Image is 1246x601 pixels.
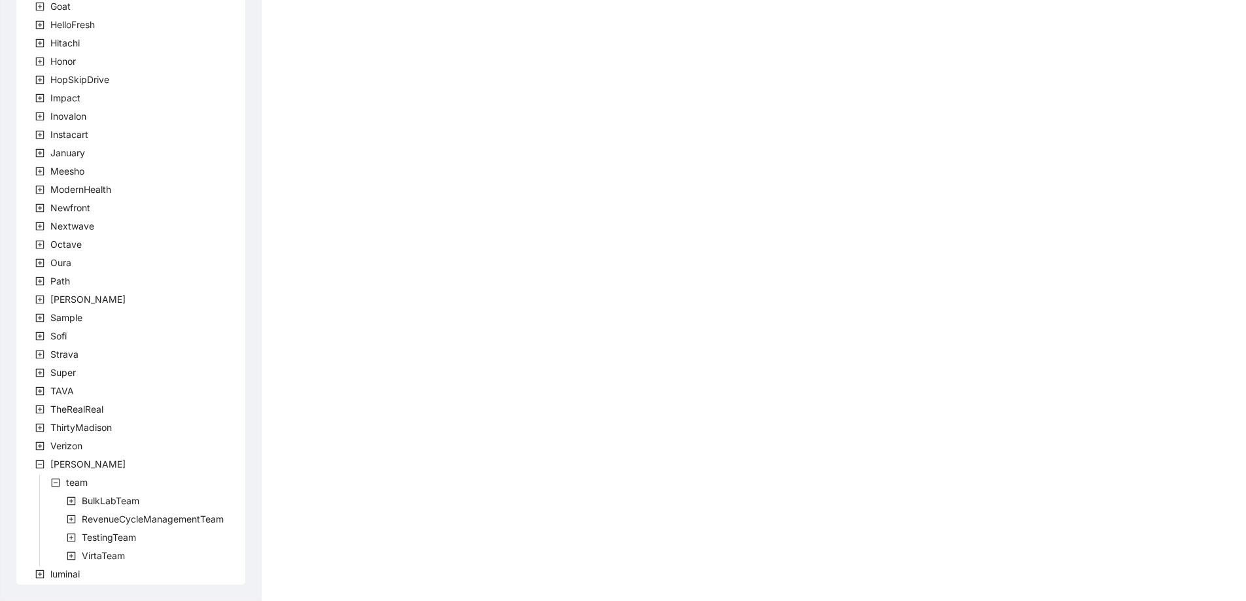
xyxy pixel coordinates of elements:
[48,90,83,106] span: Impact
[35,423,44,432] span: plus-square
[67,515,76,524] span: plus-square
[48,182,114,197] span: ModernHealth
[50,385,74,396] span: TAVA
[35,39,44,48] span: plus-square
[82,495,139,506] span: BulkLabTeam
[66,477,88,488] span: team
[35,57,44,66] span: plus-square
[35,222,44,231] span: plus-square
[48,456,128,472] span: Virta
[50,294,126,305] span: [PERSON_NAME]
[35,258,44,267] span: plus-square
[67,533,76,542] span: plus-square
[48,163,87,179] span: Meesho
[50,458,126,470] span: [PERSON_NAME]
[48,72,112,88] span: HopSkipDrive
[48,273,73,289] span: Path
[50,257,71,268] span: Oura
[35,350,44,359] span: plus-square
[35,313,44,322] span: plus-square
[50,349,78,360] span: Strava
[48,35,82,51] span: Hitachi
[50,239,82,250] span: Octave
[50,1,71,12] span: Goat
[35,277,44,286] span: plus-square
[50,37,80,48] span: Hitachi
[48,54,78,69] span: Honor
[48,292,128,307] span: Rothman
[82,550,125,561] span: VirtaTeam
[35,295,44,304] span: plus-square
[50,19,95,30] span: HelloFresh
[50,56,76,67] span: Honor
[48,255,74,271] span: Oura
[50,202,90,213] span: Newfront
[48,420,114,436] span: ThirtyMadison
[50,184,111,195] span: ModernHealth
[50,312,82,323] span: Sample
[48,218,97,234] span: Nextwave
[35,240,44,249] span: plus-square
[35,75,44,84] span: plus-square
[67,496,76,506] span: plus-square
[35,2,44,11] span: plus-square
[35,203,44,213] span: plus-square
[48,127,91,143] span: Instacart
[79,530,139,545] span: TestingTeam
[35,368,44,377] span: plus-square
[35,405,44,414] span: plus-square
[35,185,44,194] span: plus-square
[35,332,44,341] span: plus-square
[50,422,112,433] span: ThirtyMadison
[35,441,44,451] span: plus-square
[82,532,136,543] span: TestingTeam
[35,20,44,29] span: plus-square
[50,330,67,341] span: Sofi
[48,17,97,33] span: HelloFresh
[35,167,44,176] span: plus-square
[48,347,81,362] span: Strava
[48,328,69,344] span: Sofi
[50,440,82,451] span: Verizon
[82,513,224,524] span: RevenueCycleManagementTeam
[48,365,78,381] span: Super
[35,94,44,103] span: plus-square
[48,402,106,417] span: TheRealReal
[51,478,60,487] span: minus-square
[50,74,109,85] span: HopSkipDrive
[48,383,77,399] span: TAVA
[35,386,44,396] span: plus-square
[50,147,85,158] span: January
[48,237,84,252] span: Octave
[48,200,93,216] span: Newfront
[35,112,44,121] span: plus-square
[48,566,82,582] span: luminai
[35,130,44,139] span: plus-square
[35,460,44,469] span: minus-square
[50,220,94,232] span: Nextwave
[67,551,76,560] span: plus-square
[35,570,44,579] span: plus-square
[35,148,44,158] span: plus-square
[50,367,76,378] span: Super
[79,511,226,527] span: RevenueCycleManagementTeam
[79,548,128,564] span: VirtaTeam
[50,275,70,286] span: Path
[50,165,84,177] span: Meesho
[63,475,90,490] span: team
[48,145,88,161] span: January
[50,404,103,415] span: TheRealReal
[50,111,86,122] span: Inovalon
[50,129,88,140] span: Instacart
[50,92,80,103] span: Impact
[48,109,89,124] span: Inovalon
[48,438,85,454] span: Verizon
[50,568,80,579] span: luminai
[48,310,85,326] span: Sample
[79,493,142,509] span: BulkLabTeam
